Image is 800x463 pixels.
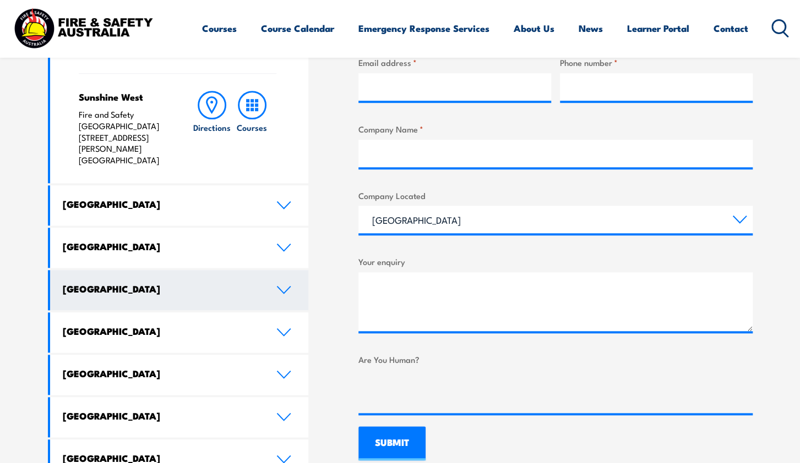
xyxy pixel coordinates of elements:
[63,367,260,379] h4: [GEOGRAPHIC_DATA]
[193,122,231,133] h6: Directions
[63,325,260,337] h4: [GEOGRAPHIC_DATA]
[358,189,753,202] label: Company Located
[714,14,748,43] a: Contact
[358,353,753,366] label: Are You Human?
[192,91,232,166] a: Directions
[79,109,171,166] p: Fire and Safety [GEOGRAPHIC_DATA] [STREET_ADDRESS][PERSON_NAME] [GEOGRAPHIC_DATA]
[63,283,260,295] h4: [GEOGRAPHIC_DATA]
[63,410,260,422] h4: [GEOGRAPHIC_DATA]
[358,56,551,69] label: Email address
[560,56,753,69] label: Phone number
[50,270,309,310] a: [GEOGRAPHIC_DATA]
[237,122,267,133] h6: Courses
[50,185,309,225] a: [GEOGRAPHIC_DATA]
[358,123,753,135] label: Company Name
[50,355,309,395] a: [GEOGRAPHIC_DATA]
[79,91,171,103] h4: Sunshine West
[261,14,334,43] a: Course Calendar
[63,240,260,252] h4: [GEOGRAPHIC_DATA]
[202,14,237,43] a: Courses
[232,91,272,166] a: Courses
[63,198,260,210] h4: [GEOGRAPHIC_DATA]
[579,14,603,43] a: News
[514,14,554,43] a: About Us
[358,370,526,413] iframe: reCAPTCHA
[358,14,489,43] a: Emergency Response Services
[50,228,309,268] a: [GEOGRAPHIC_DATA]
[50,312,309,352] a: [GEOGRAPHIC_DATA]
[627,14,689,43] a: Learner Portal
[358,255,753,268] label: Your enquiry
[50,397,309,437] a: [GEOGRAPHIC_DATA]
[358,426,426,460] input: SUBMIT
